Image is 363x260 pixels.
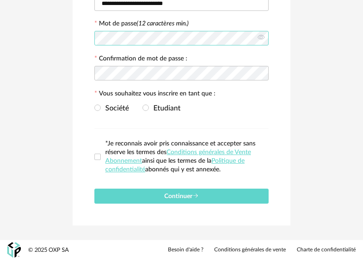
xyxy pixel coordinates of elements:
[149,105,181,112] span: Etudiant
[105,149,251,164] a: Conditions générales de Vente Abonnement
[137,20,189,27] i: (12 caractères min.)
[99,20,189,27] label: Mot de passe
[28,246,69,254] div: © 2025 OXP SA
[7,242,21,258] img: OXP
[94,55,187,64] label: Confirmation de mot de passe :
[105,140,255,173] span: *Je reconnais avoir pris connaissance et accepter sans réserve les termes des ainsi que les terme...
[105,158,245,173] a: Politique de confidentialité
[168,246,203,254] a: Besoin d'aide ?
[214,246,286,254] a: Conditions générales de vente
[101,105,129,112] span: Société
[94,189,269,204] button: Continuer
[94,90,216,99] label: Vous souhaitez vous inscrire en tant que :
[164,193,199,200] span: Continuer
[297,246,356,254] a: Charte de confidentialité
